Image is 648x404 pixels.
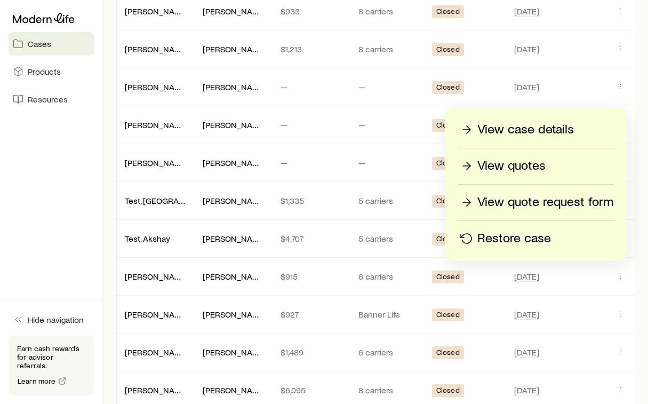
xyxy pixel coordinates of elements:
div: [PERSON_NAME], Netan [125,6,186,17]
span: [DATE] [514,44,539,54]
a: Resources [9,88,94,111]
p: $927 [281,309,341,320]
span: Products [28,66,61,77]
div: [PERSON_NAME] [203,195,263,207]
a: [PERSON_NAME] [125,157,189,168]
a: [PERSON_NAME] [125,385,189,395]
button: Hide navigation [9,308,94,331]
span: Learn more [18,377,56,385]
a: View quote request form [458,193,614,212]
span: Closed [436,7,460,18]
div: [PERSON_NAME] [203,271,263,282]
a: [PERSON_NAME] [125,44,189,54]
div: [PERSON_NAME] [203,82,263,93]
a: [PERSON_NAME] [125,347,189,357]
p: 5 carriers [358,195,419,206]
p: — [358,82,419,92]
span: Closed [436,310,460,321]
p: 8 carriers [358,385,419,395]
div: [PERSON_NAME] [125,120,186,131]
span: [DATE] [514,347,539,358]
span: Cases [28,38,51,49]
span: Closed [436,159,460,170]
p: Earn cash rewards for advisor referrals. [17,344,85,370]
div: [PERSON_NAME] +1 [125,82,186,93]
a: Test, [GEOGRAPHIC_DATA] [125,195,223,205]
p: — [281,157,341,168]
div: [PERSON_NAME] [203,385,263,396]
div: Test, Akshay [125,233,170,244]
a: [PERSON_NAME], Netan [125,6,214,16]
span: Closed [436,196,460,208]
p: 6 carriers [358,347,419,358]
p: 6 carriers [358,271,419,282]
p: View quotes [477,157,546,175]
div: Earn cash rewards for advisor referrals.Learn more [9,336,94,395]
p: $1,213 [281,44,341,54]
p: View quote request form [477,194,613,211]
p: $4,707 [281,233,341,244]
div: [PERSON_NAME] [125,44,186,55]
p: 8 carriers [358,44,419,54]
p: $933 [281,6,341,17]
div: [PERSON_NAME] [125,157,186,169]
div: [PERSON_NAME] [125,347,186,358]
a: Test, Akshay [125,233,170,243]
a: View quotes [458,157,614,176]
p: — [281,82,341,92]
button: Restore case [458,229,614,248]
div: [PERSON_NAME] [203,233,263,244]
span: Resources [28,94,68,105]
span: [DATE] [514,6,539,17]
span: [DATE] [514,385,539,395]
span: Hide navigation [28,314,84,325]
div: [PERSON_NAME] [203,6,263,17]
a: [PERSON_NAME] [125,309,189,319]
span: Closed [436,121,460,132]
span: Closed [436,234,460,245]
span: [DATE] [514,271,539,282]
p: — [358,120,419,130]
span: Closed [436,45,460,56]
a: View case details [458,121,614,139]
p: 5 carriers [358,233,419,244]
div: [PERSON_NAME] [125,309,186,320]
a: [PERSON_NAME] +1 [125,82,198,92]
p: $1,335 [281,195,341,206]
div: [PERSON_NAME] [203,157,263,169]
div: Test, [GEOGRAPHIC_DATA] [125,195,186,207]
div: [PERSON_NAME] [125,385,186,396]
p: View case details [477,121,574,138]
span: [DATE] [514,82,539,92]
div: [PERSON_NAME] [203,120,263,131]
div: [PERSON_NAME] [203,309,263,320]
div: [PERSON_NAME], Akshay [125,271,186,282]
p: Restore case [477,230,551,247]
span: Closed [436,83,460,94]
div: [PERSON_NAME] [203,44,263,55]
span: Closed [436,272,460,283]
span: Closed [436,348,460,359]
p: 8 carriers [358,6,419,17]
p: $6,095 [281,385,341,395]
p: — [358,157,419,168]
p: $1,489 [281,347,341,358]
p: $915 [281,271,341,282]
a: Cases [9,32,94,56]
a: [PERSON_NAME] [125,120,189,130]
div: [PERSON_NAME] [203,347,263,358]
a: [PERSON_NAME], Akshay [125,271,219,281]
span: Closed [436,386,460,397]
p: — [281,120,341,130]
span: [DATE] [514,309,539,320]
p: Banner Life [358,309,419,320]
a: Products [9,60,94,83]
